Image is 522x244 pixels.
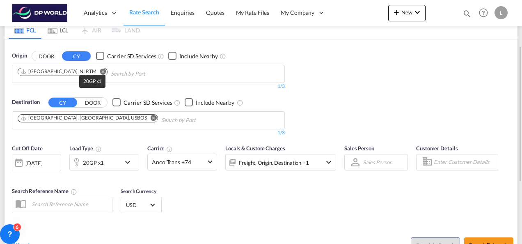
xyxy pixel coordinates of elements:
div: Boston, MA, USBOS [21,115,147,122]
span: Origin [12,52,27,60]
md-checkbox: Checkbox No Ink [168,52,218,60]
span: Anco Trans +74 [152,158,205,166]
input: Search Reference Name [27,198,112,210]
md-select: Select Currency: $ USDUnited States Dollar [125,199,157,211]
md-icon: icon-chevron-down [123,157,137,167]
div: Carrier SD Services [124,99,172,107]
div: 1/3 [12,83,285,90]
md-tab-item: LCL [41,21,74,39]
md-datepicker: Select [12,170,18,182]
img: c08ca190194411f088ed0f3ba295208c.png [12,4,68,22]
button: Remove [95,68,107,76]
div: [DATE] [12,154,61,171]
div: 1/3 [12,129,285,136]
input: Chips input. [111,67,189,81]
span: Help [476,6,490,20]
md-checkbox: Checkbox No Ink [112,98,172,107]
input: Chips input. [161,114,239,127]
div: Rotterdam, NLRTM [21,68,96,75]
div: Freight Origin Destination Factory Stuffingicon-chevron-down [225,154,336,170]
div: Freight Origin Destination Factory Stuffing [239,157,309,168]
span: Cut Off Date [12,145,43,152]
button: CY [62,51,91,61]
div: L [495,6,508,19]
md-tab-item: FCL [9,21,41,39]
button: icon-plus 400-fgNewicon-chevron-down [388,5,426,21]
div: Help [476,6,495,21]
div: Carrier SD Services [107,52,156,60]
md-icon: Unchecked: Search for CY (Container Yard) services for all selected carriers.Checked : Search for... [158,53,164,60]
md-icon: icon-chevron-down [412,7,422,17]
md-checkbox: Checkbox No Ink [185,98,234,107]
md-chips-wrap: Chips container. Use arrow keys to select chips. [16,65,192,81]
span: Destination [12,98,40,106]
md-icon: icon-chevron-down [324,157,334,167]
div: icon-magnify [462,9,472,21]
md-icon: Unchecked: Ignores neighbouring ports when fetching rates.Checked : Includes neighbouring ports w... [220,53,226,60]
span: Rate Search [129,9,159,16]
div: [DATE] [25,159,42,167]
span: USD [126,201,149,209]
md-icon: icon-magnify [462,9,472,18]
span: New [391,9,422,16]
span: 20GP x1 [83,78,101,84]
md-icon: The selected Trucker/Carrierwill be displayed in the rate results If the rates are from another f... [166,146,173,152]
span: Quotes [206,9,224,16]
span: Locals & Custom Charges [225,145,285,152]
span: Search Reference Name [12,188,77,194]
span: Sales Person [344,145,374,152]
div: Press delete to remove this chip. [21,115,149,122]
md-pagination-wrapper: Use the left and right arrow keys to navigate between tabs [9,21,140,39]
button: DOOR [32,51,61,61]
md-icon: Unchecked: Search for CY (Container Yard) services for all selected carriers.Checked : Search for... [174,99,181,106]
span: Analytics [84,9,107,17]
div: 20GP x1 [83,157,104,168]
div: Include Nearby [179,52,218,60]
md-icon: icon-information-outline [95,146,102,152]
span: Customer Details [416,145,458,152]
md-checkbox: Checkbox No Ink [96,52,156,60]
md-icon: Your search will be saved by the below given name [71,189,77,195]
md-icon: Unchecked: Ignores neighbouring ports when fetching rates.Checked : Includes neighbouring ports w... [237,99,243,106]
div: 20GP x1icon-chevron-down [69,154,139,170]
div: Press delete to remove this chip. [21,68,98,75]
md-select: Sales Person [362,156,393,168]
input: Enter Customer Details [434,156,495,168]
span: Load Type [69,145,102,152]
button: Remove [145,115,158,123]
md-icon: icon-plus 400-fg [391,7,401,17]
span: Enquiries [171,9,195,16]
button: CY [48,98,77,107]
span: Search Currency [121,188,156,194]
md-chips-wrap: Chips container. Use arrow keys to select chips. [16,112,243,127]
button: DOOR [78,98,107,107]
div: Include Nearby [196,99,234,107]
span: Carrier [147,145,173,152]
span: My Company [281,9,314,17]
span: My Rate Files [236,9,270,16]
